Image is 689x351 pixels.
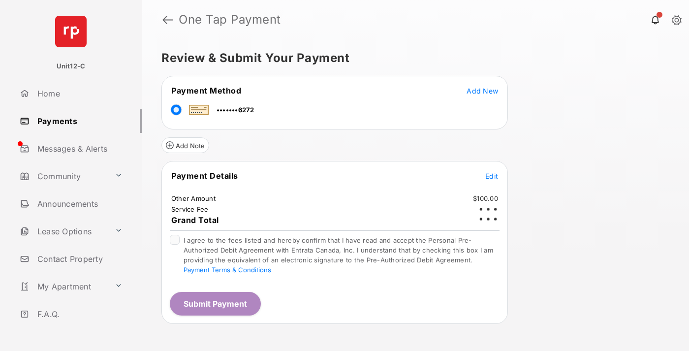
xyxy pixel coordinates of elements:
[171,86,241,96] span: Payment Method
[161,137,209,153] button: Add Note
[467,86,498,96] button: Add New
[171,215,219,225] span: Grand Total
[179,14,281,26] strong: One Tap Payment
[16,82,142,105] a: Home
[485,171,498,181] button: Edit
[485,172,498,180] span: Edit
[16,220,111,243] a: Lease Options
[16,192,142,216] a: Announcements
[171,194,216,203] td: Other Amount
[16,164,111,188] a: Community
[171,171,238,181] span: Payment Details
[16,302,142,326] a: F.A.Q.
[55,16,87,47] img: svg+xml;base64,PHN2ZyB4bWxucz0iaHR0cDovL3d3dy53My5vcmcvMjAwMC9zdmciIHdpZHRoPSI2NCIgaGVpZ2h0PSI2NC...
[472,194,499,203] td: $100.00
[184,236,493,274] span: I agree to the fees listed and hereby confirm that I have read and accept the Personal Pre-Author...
[16,137,142,160] a: Messages & Alerts
[184,266,271,274] button: I agree to the fees listed and hereby confirm that I have read and accept the Personal Pre-Author...
[16,247,142,271] a: Contact Property
[170,292,261,316] button: Submit Payment
[57,62,86,71] p: Unit12-C
[16,109,142,133] a: Payments
[16,275,111,298] a: My Apartment
[161,52,661,64] h5: Review & Submit Your Payment
[171,205,209,214] td: Service Fee
[217,106,254,114] span: •••••••6272
[467,87,498,95] span: Add New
